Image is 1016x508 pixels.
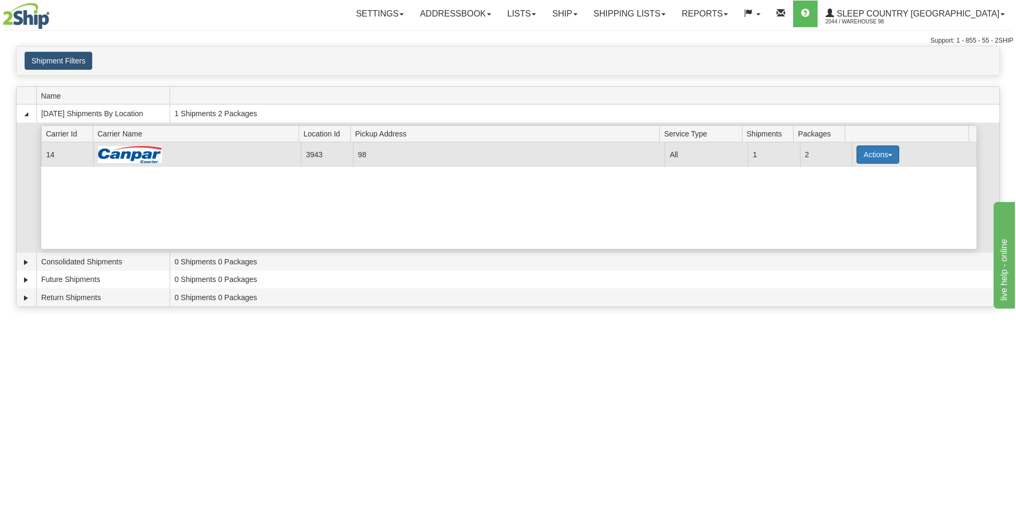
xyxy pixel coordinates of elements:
td: All [665,142,748,166]
span: Pickup Address [355,125,660,142]
td: 0 Shipments 0 Packages [170,253,999,271]
td: 1 Shipments 2 Packages [170,104,999,123]
a: Expand [21,293,31,303]
td: 3943 [301,142,353,166]
button: Shipment Filters [25,52,92,70]
iframe: chat widget [991,199,1015,308]
td: 14 [41,142,93,166]
span: Shipments [747,125,794,142]
td: 0 Shipments 0 Packages [170,271,999,289]
span: Location Id [303,125,350,142]
span: Packages [798,125,845,142]
td: 0 Shipments 0 Packages [170,288,999,307]
td: Return Shipments [36,288,170,307]
td: 2 [800,142,852,166]
td: 98 [353,142,665,166]
td: 1 [748,142,799,166]
td: [DATE] Shipments By Location [36,104,170,123]
span: Name [41,87,170,104]
a: Settings [348,1,412,27]
img: Canpar [98,146,162,163]
a: Ship [544,1,585,27]
a: Lists [499,1,544,27]
img: logo2044.jpg [3,3,50,29]
td: Consolidated Shipments [36,253,170,271]
a: Expand [21,275,31,285]
span: Carrier Name [98,125,299,142]
span: Sleep Country [GEOGRAPHIC_DATA] [834,9,999,18]
div: live help - online [8,6,99,19]
a: Sleep Country [GEOGRAPHIC_DATA] 2044 / Warehouse 98 [818,1,1013,27]
span: 2044 / Warehouse 98 [826,17,906,27]
div: Support: 1 - 855 - 55 - 2SHIP [3,36,1013,45]
a: Addressbook [412,1,499,27]
a: Shipping lists [586,1,674,27]
td: Future Shipments [36,271,170,289]
a: Collapse [21,109,31,119]
span: Service Type [664,125,742,142]
a: Expand [21,257,31,268]
span: Carrier Id [46,125,93,142]
button: Actions [857,146,899,164]
a: Reports [674,1,736,27]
